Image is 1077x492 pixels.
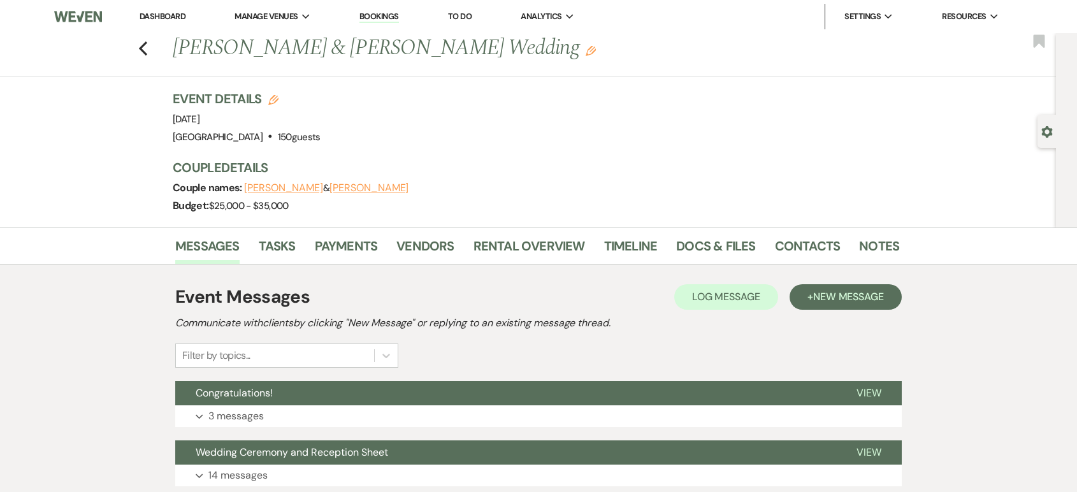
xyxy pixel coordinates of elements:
a: Rental Overview [473,236,585,264]
span: Wedding Ceremony and Reception Sheet [196,445,388,459]
span: Congratulations! [196,386,273,400]
div: Filter by topics... [182,348,250,363]
button: [PERSON_NAME] [329,183,408,193]
p: 3 messages [208,408,264,424]
h2: Communicate with clients by clicking "New Message" or replying to an existing message thread. [175,315,902,331]
span: Log Message [692,290,760,303]
span: Analytics [521,10,561,23]
button: +New Message [790,284,902,310]
button: Congratulations! [175,381,836,405]
button: View [836,440,902,465]
a: Vendors [396,236,454,264]
button: 3 messages [175,405,902,427]
h3: Couple Details [173,159,886,177]
button: View [836,381,902,405]
a: Notes [859,236,899,264]
a: Dashboard [140,11,185,22]
span: View [857,386,881,400]
span: [GEOGRAPHIC_DATA] [173,131,263,143]
a: To Do [448,11,472,22]
span: Couple names: [173,181,244,194]
span: $25,000 - $35,000 [209,199,289,212]
span: Budget: [173,199,209,212]
img: Weven Logo [54,3,103,30]
a: Messages [175,236,240,264]
a: Contacts [775,236,841,264]
button: 14 messages [175,465,902,486]
button: Log Message [674,284,778,310]
span: New Message [813,290,884,303]
button: Wedding Ceremony and Reception Sheet [175,440,836,465]
span: Manage Venues [235,10,298,23]
span: Resources [942,10,986,23]
a: Docs & Files [676,236,755,264]
button: Edit [586,45,596,56]
a: Timeline [604,236,658,264]
h3: Event Details [173,90,321,108]
span: & [244,182,408,194]
span: View [857,445,881,459]
h1: [PERSON_NAME] & [PERSON_NAME] Wedding [173,33,744,64]
button: [PERSON_NAME] [244,183,323,193]
a: Bookings [359,11,399,23]
a: Payments [315,236,378,264]
h1: Event Messages [175,284,310,310]
a: Tasks [259,236,296,264]
span: [DATE] [173,113,199,126]
span: 150 guests [278,131,321,143]
p: 14 messages [208,467,268,484]
span: Settings [844,10,881,23]
button: Open lead details [1041,125,1053,137]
